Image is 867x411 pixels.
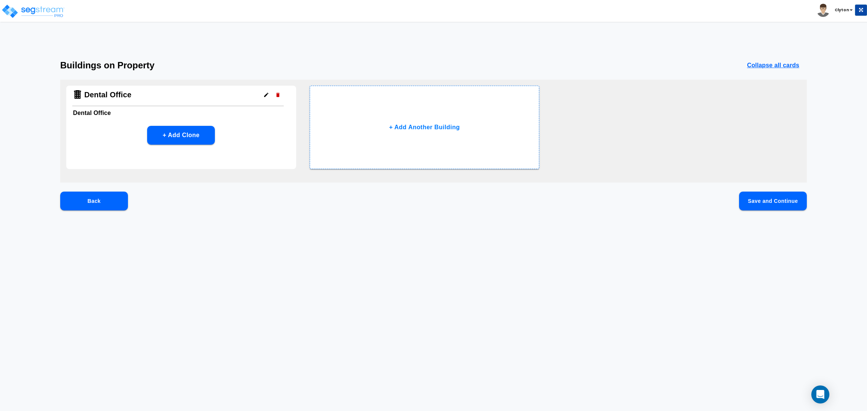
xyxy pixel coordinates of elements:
h4: Dental Office [84,90,131,100]
div: Open Intercom Messenger [811,385,829,403]
p: Collapse all cards [747,61,799,70]
img: Building Icon [72,89,83,100]
button: + Add Another Building [310,86,540,169]
button: Back [60,192,128,210]
img: logo_pro_r.png [1,4,65,19]
button: Save and Continue [739,192,807,210]
b: Clyton [835,7,849,13]
h6: Dental Office [73,108,289,118]
button: + Add Clone [147,126,215,145]
h3: Buildings on Property [60,60,155,71]
img: avatar.png [817,4,830,17]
